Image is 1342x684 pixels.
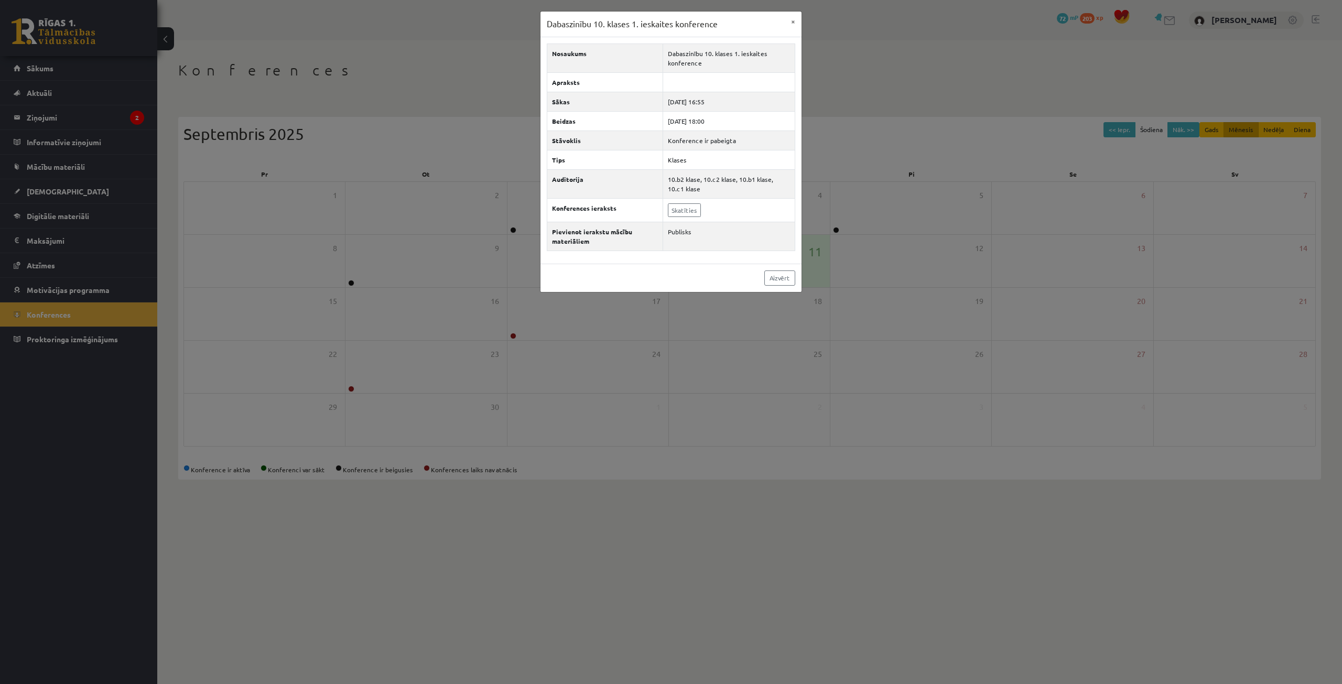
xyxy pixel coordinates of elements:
[547,111,663,131] th: Beidzas
[547,44,663,72] th: Nosaukums
[547,18,718,30] h3: Dabaszinību 10. klases 1. ieskaites konference
[663,44,795,72] td: Dabaszinību 10. klases 1. ieskaites konference
[663,111,795,131] td: [DATE] 18:00
[663,222,795,251] td: Publisks
[547,150,663,169] th: Tips
[547,169,663,198] th: Auditorija
[547,222,663,251] th: Pievienot ierakstu mācību materiāliem
[785,12,802,31] button: ×
[547,92,663,111] th: Sākas
[663,150,795,169] td: Klases
[547,131,663,150] th: Stāvoklis
[663,169,795,198] td: 10.b2 klase, 10.c2 klase, 10.b1 klase, 10.c1 klase
[547,72,663,92] th: Apraksts
[663,92,795,111] td: [DATE] 16:55
[668,203,701,217] a: Skatīties
[547,198,663,222] th: Konferences ieraksts
[764,270,795,286] a: Aizvērt
[663,131,795,150] td: Konference ir pabeigta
